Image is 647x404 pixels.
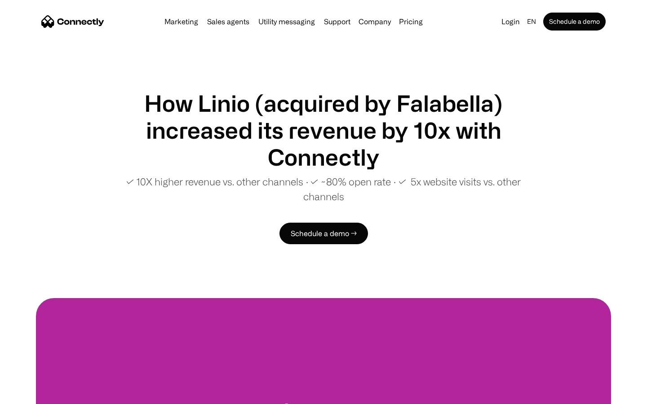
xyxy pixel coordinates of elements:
[41,15,104,28] a: home
[359,15,391,28] div: Company
[523,15,541,28] div: en
[9,387,54,401] aside: Language selected: English
[395,18,426,25] a: Pricing
[108,174,539,204] p: ✓ 10X higher revenue vs. other channels ∙ ✓ ~80% open rate ∙ ✓ 5x website visits vs. other channels
[18,388,54,401] ul: Language list
[320,18,354,25] a: Support
[108,90,539,171] h1: How Linio (acquired by Falabella) increased its revenue by 10x with Connectly
[279,223,368,244] a: Schedule a demo →
[527,15,536,28] div: en
[255,18,319,25] a: Utility messaging
[498,15,523,28] a: Login
[161,18,202,25] a: Marketing
[543,13,606,31] a: Schedule a demo
[204,18,253,25] a: Sales agents
[356,15,394,28] div: Company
